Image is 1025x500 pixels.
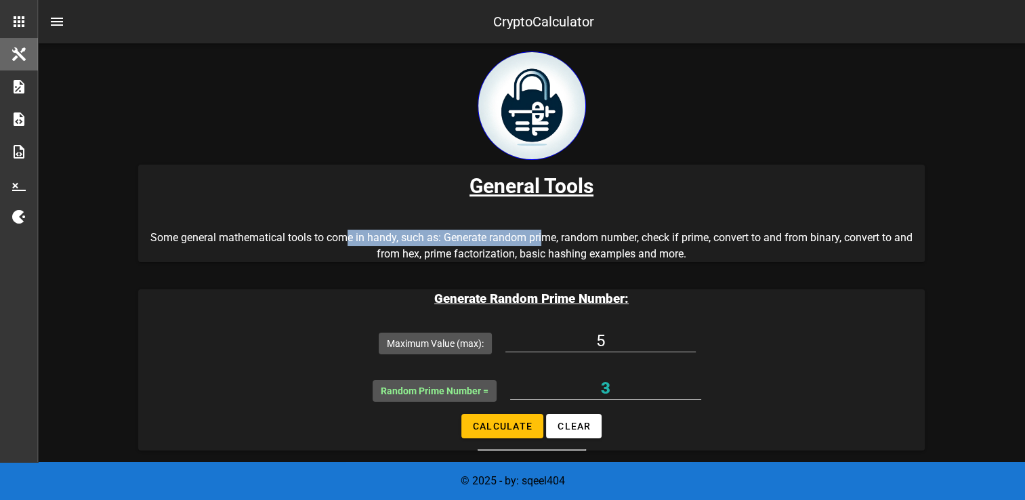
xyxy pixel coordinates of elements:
button: Clear [546,414,602,438]
button: Calculate [461,414,543,438]
a: home [478,150,586,163]
h1: General Tools [149,175,914,197]
span: Calculate [472,421,532,432]
p: Some general mathematical tools to come in handy, such as: Generate random prime, random number, ... [138,230,925,262]
button: nav-menu-toggle [41,5,73,38]
img: encryption logo [478,51,586,160]
span: Random Prime Number = [381,386,488,396]
span: Clear [557,421,591,432]
span: © 2025 - by: sqeel404 [461,474,565,487]
div: CryptoCalculator [493,12,594,32]
label: Maximum Value (max): [387,337,484,350]
h3: Generate Random Prime Number: [138,289,925,308]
